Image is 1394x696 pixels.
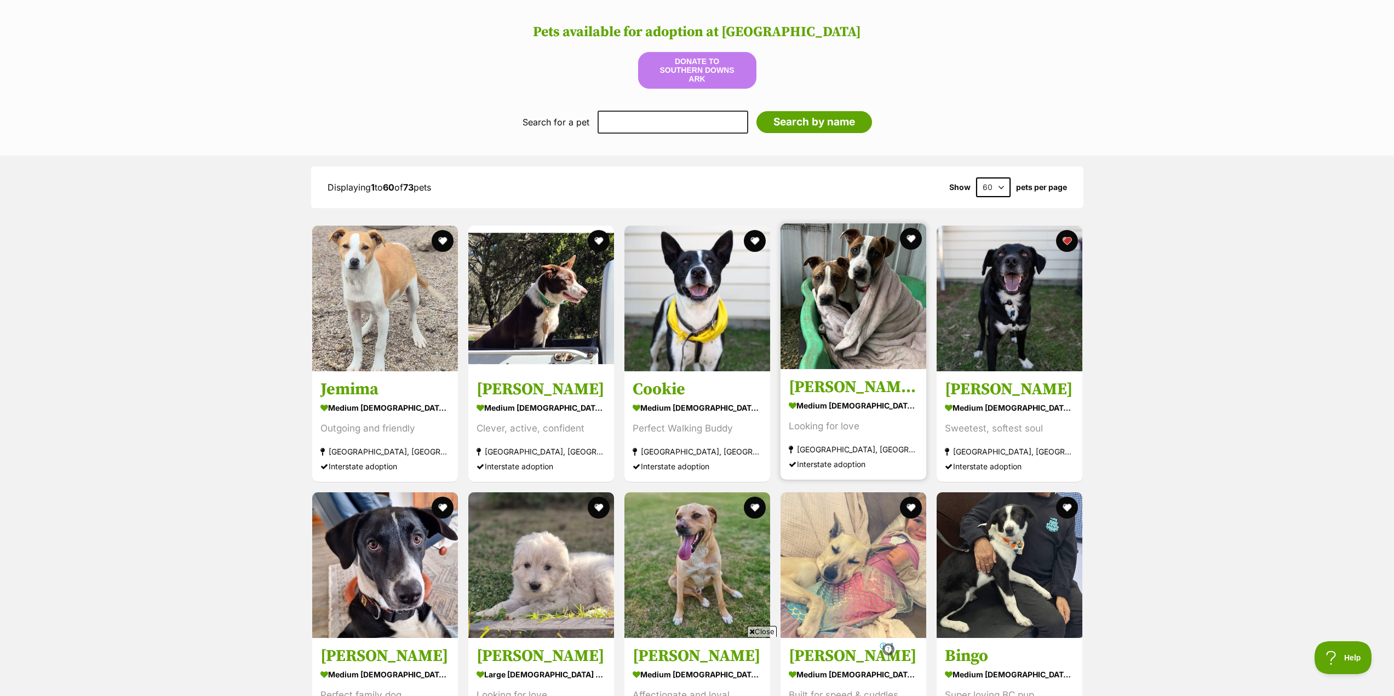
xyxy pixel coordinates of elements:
[383,182,394,193] strong: 60
[1056,230,1078,252] button: favourite
[633,444,762,459] div: [GEOGRAPHIC_DATA], [GEOGRAPHIC_DATA]
[789,419,918,434] div: Looking for love
[900,228,922,250] button: favourite
[403,182,414,193] strong: 73
[312,371,458,482] a: Jemima medium [DEMOGRAPHIC_DATA] Dog Outgoing and friendly [GEOGRAPHIC_DATA], [GEOGRAPHIC_DATA] I...
[633,421,762,436] div: Perfect Walking Buddy
[744,230,766,252] button: favourite
[432,230,454,252] button: favourite
[477,400,606,416] div: medium [DEMOGRAPHIC_DATA] Dog
[624,226,770,371] img: Cookie
[11,24,1383,41] h2: Pets available for adoption at [GEOGRAPHIC_DATA]
[756,111,872,133] input: Search by name
[789,398,918,413] div: medium [DEMOGRAPHIC_DATA] Dog
[633,459,762,474] div: Interstate adoption
[624,492,770,638] img: Archie
[320,400,450,416] div: medium [DEMOGRAPHIC_DATA] Dog
[320,646,450,667] h3: [PERSON_NAME]
[638,52,756,88] button: Donate to Southern Downs ARK
[328,182,431,193] span: Displaying to of pets
[320,421,450,436] div: Outgoing and friendly
[624,371,770,482] a: Cookie medium [DEMOGRAPHIC_DATA] Dog Perfect Walking Buddy [GEOGRAPHIC_DATA], [GEOGRAPHIC_DATA] I...
[477,646,606,667] h3: [PERSON_NAME]
[633,379,762,400] h3: Cookie
[477,379,606,400] h3: [PERSON_NAME]
[468,226,614,371] img: Rusty
[468,371,614,482] a: [PERSON_NAME] medium [DEMOGRAPHIC_DATA] Dog Clever, active, confident [GEOGRAPHIC_DATA], [GEOGRAP...
[588,497,610,519] button: favourite
[781,369,926,480] a: [PERSON_NAME] & [PERSON_NAME] medium [DEMOGRAPHIC_DATA] Dog Looking for love [GEOGRAPHIC_DATA], [...
[937,226,1082,371] img: Freddie
[945,646,1074,667] h3: Bingo
[945,421,1074,436] div: Sweetest, softest soul
[477,459,606,474] div: Interstate adoption
[320,667,450,683] div: medium [DEMOGRAPHIC_DATA] Dog
[945,459,1074,474] div: Interstate adoption
[1056,497,1078,519] button: favourite
[468,492,614,638] img: Abby Cadabby
[477,667,606,683] div: large [DEMOGRAPHIC_DATA] Dog
[747,626,777,637] span: Close
[900,497,922,519] button: favourite
[945,667,1074,683] div: medium [DEMOGRAPHIC_DATA] Dog
[477,421,606,436] div: Clever, active, confident
[477,444,606,459] div: [GEOGRAPHIC_DATA], [GEOGRAPHIC_DATA]
[945,400,1074,416] div: medium [DEMOGRAPHIC_DATA] Dog
[1315,641,1372,674] iframe: Help Scout Beacon - Open
[320,444,450,459] div: [GEOGRAPHIC_DATA], [GEOGRAPHIC_DATA]
[789,377,918,398] h3: [PERSON_NAME] & [PERSON_NAME]
[312,492,458,638] img: Janis
[884,645,893,654] img: info.svg
[781,492,926,638] img: Stanley
[789,442,918,457] div: [GEOGRAPHIC_DATA], [GEOGRAPHIC_DATA]
[949,183,971,192] span: Show
[320,379,450,400] h3: Jemima
[312,226,458,371] img: Jemima
[937,371,1082,482] a: [PERSON_NAME] medium [DEMOGRAPHIC_DATA] Dog Sweetest, softest soul [GEOGRAPHIC_DATA], [GEOGRAPHIC...
[371,182,375,193] strong: 1
[744,497,766,519] button: favourite
[588,230,610,252] button: favourite
[789,646,918,667] h3: [PERSON_NAME]
[432,497,454,519] button: favourite
[320,459,450,474] div: Interstate adoption
[789,457,918,471] div: Interstate adoption
[523,117,589,127] label: Search for a pet
[789,667,918,683] div: medium [DEMOGRAPHIC_DATA] Dog
[945,379,1074,400] h3: [PERSON_NAME]
[945,444,1074,459] div: [GEOGRAPHIC_DATA], [GEOGRAPHIC_DATA]
[781,223,926,369] img: Joey & Evie
[937,492,1082,638] img: Bingo
[633,400,762,416] div: medium [DEMOGRAPHIC_DATA] Dog
[1016,183,1067,192] label: pets per page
